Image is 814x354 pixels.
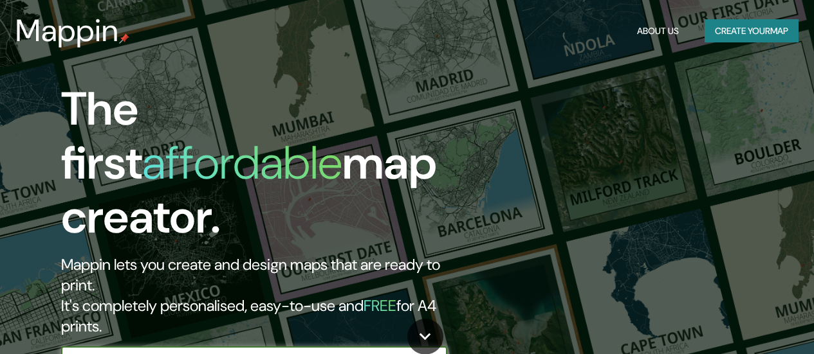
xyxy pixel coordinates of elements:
button: Create yourmap [705,19,799,43]
h1: affordable [142,133,342,193]
button: About Us [632,19,684,43]
h3: Mappin [15,13,119,49]
h5: FREE [364,296,396,315]
h2: Mappin lets you create and design maps that are ready to print. It's completely personalised, eas... [61,254,468,337]
h1: The first map creator. [61,82,468,254]
img: mappin-pin [119,33,129,44]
